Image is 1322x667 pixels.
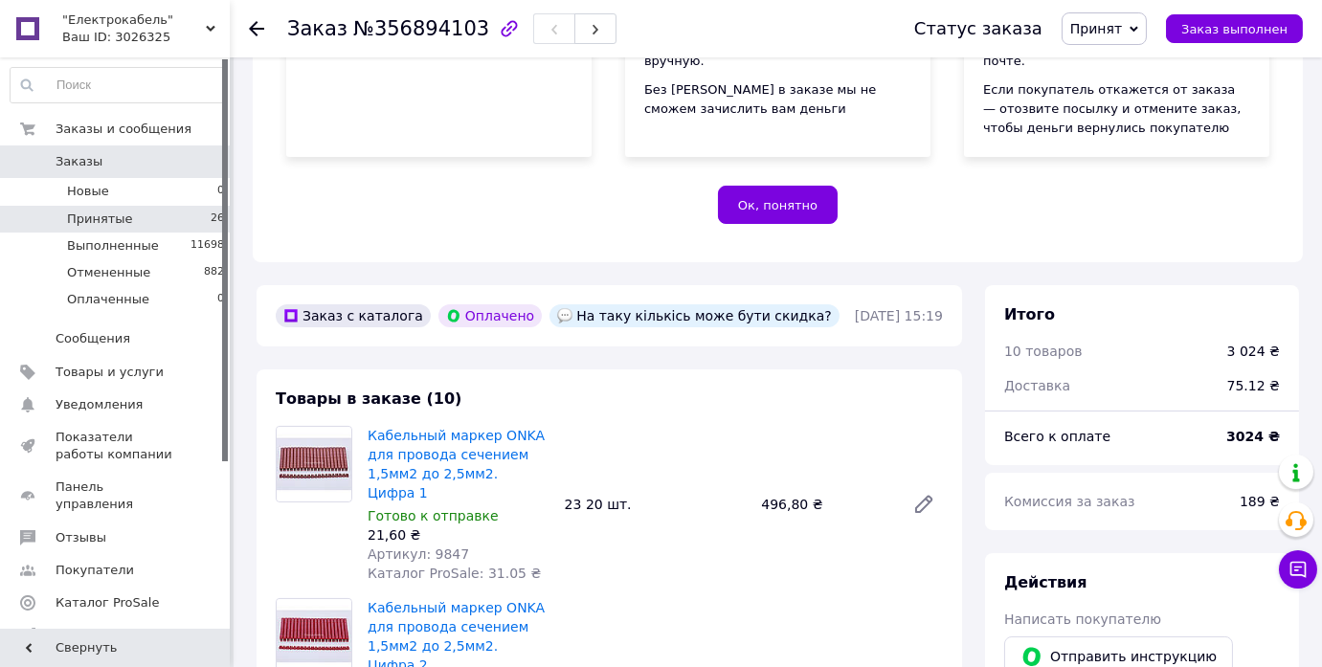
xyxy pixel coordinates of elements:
div: Оплачено [438,304,542,327]
div: На таку кількісь може бути скидка? [549,304,840,327]
div: Статус заказа [914,19,1042,38]
span: Отмененные [67,264,150,281]
span: "Електрокабель" [62,11,206,29]
span: Итого [1004,305,1055,323]
button: Заказ выполнен [1166,14,1303,43]
span: 10 товаров [1004,344,1083,359]
span: Аналитика [56,627,126,644]
span: Принятые [67,211,133,228]
span: Заказы и сообщения [56,121,191,138]
button: Чат с покупателем [1279,550,1317,589]
span: Каталог ProSale: 31.05 ₴ [368,566,541,581]
span: Сообщения [56,330,130,347]
span: Готово к отправке [368,508,499,523]
img: :speech_balloon: [557,308,572,323]
time: [DATE] 15:19 [855,308,943,323]
div: Без [PERSON_NAME] в заказе мы не сможем зачислить вам деньги [644,80,911,119]
a: Кабельный маркер ONKA для провода сечением 1,5мм2 до 2,5мм2. Цифра 1 [368,428,545,500]
div: Ваш ID: 3026325 [62,29,230,46]
img: Кабельный маркер ONKA для провода сечением 1,5мм2 до 2,5мм2. Цифра 1 [277,427,351,501]
span: Оплаченные [67,291,149,308]
span: 26 [211,211,224,228]
div: Заказ с каталога [276,304,431,327]
div: 23 20 шт. [557,491,754,518]
span: Каталог ProSale [56,594,159,611]
span: Выполненные [67,237,159,255]
span: Товары в заказе (10) [276,389,461,408]
span: Уведомления [56,396,143,413]
span: 0 [217,291,224,308]
span: Покупатели [56,562,134,579]
span: Всего к оплате [1004,429,1110,444]
div: 496,80 ₴ [753,491,897,518]
span: Отзывы [56,529,106,546]
span: Действия [1004,573,1087,591]
div: 75.12 ₴ [1216,365,1291,407]
b: 3024 ₴ [1226,429,1280,444]
span: Заказ [287,17,347,40]
span: 0 [217,183,224,200]
div: 21,60 ₴ [368,525,549,545]
div: Если покупатель откажется от заказа — отозвите посылку и отмените заказ, чтобы деньги вернулись п... [983,80,1250,138]
span: Ок, понятно [738,198,818,212]
span: №356894103 [353,17,489,40]
span: Заказы [56,153,102,170]
span: Артикул: 9847 [368,546,469,562]
a: Редактировать [905,485,943,523]
span: 11698 [190,237,224,255]
span: Новые [67,183,109,200]
div: Вернуться назад [249,19,264,38]
span: 882 [204,264,224,281]
span: Заказ выполнен [1181,22,1288,36]
button: Ок, понятно [718,186,838,224]
span: Показатели работы компании [56,429,177,463]
div: 3 024 ₴ [1227,342,1280,361]
span: 189 ₴ [1240,494,1280,509]
span: Панель управления [56,478,177,513]
span: Товары и услуги [56,364,164,381]
input: Поиск [11,68,225,102]
span: Принят [1070,21,1122,36]
span: Доставка [1004,378,1070,393]
span: Комиссия за заказ [1004,494,1135,509]
span: Написать покупателю [1004,611,1161,627]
